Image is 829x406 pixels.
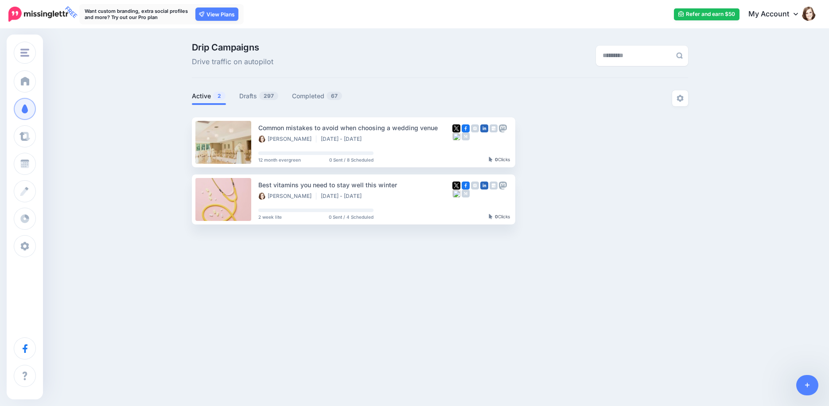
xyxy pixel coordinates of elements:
[471,182,479,189] img: instagram-grey-square.png
[258,215,282,219] span: 2 week lite
[490,182,498,189] img: google_business-grey-square.png
[8,7,68,22] img: Missinglettr
[20,49,29,57] img: menu.png
[85,8,191,20] p: Want custom branding, extra social profiles and more? Try out our Pro plan
[677,95,684,102] img: settings-grey.png
[8,4,68,24] a: FREE
[258,123,452,133] div: Common mistakes to avoid when choosing a wedding venue
[329,215,374,219] span: 0 Sent / 4 Scheduled
[462,189,470,197] img: medium-grey-square.png
[495,214,498,219] b: 0
[462,124,470,132] img: facebook-square.png
[674,8,739,20] a: Refer and earn $50
[471,124,479,132] img: instagram-grey-square.png
[62,3,80,21] span: FREE
[239,91,279,101] a: Drafts297
[329,158,374,162] span: 0 Sent / 8 Scheduled
[489,214,510,220] div: Clicks
[321,135,366,143] li: [DATE] - [DATE]
[192,91,226,101] a: Active2
[489,157,493,162] img: pointer-grey-darker.png
[495,157,498,162] b: 0
[292,91,342,101] a: Completed67
[258,135,316,143] li: [PERSON_NAME]
[739,4,816,25] a: My Account
[462,132,470,140] img: medium-grey-square.png
[462,182,470,189] img: facebook-square.png
[192,56,273,68] span: Drive traffic on autopilot
[192,43,273,52] span: Drip Campaigns
[258,180,452,190] div: Best vitamins you need to stay well this winter
[195,8,238,21] a: View Plans
[480,182,488,189] img: linkedin-square.png
[452,132,460,140] img: bluesky-grey-square.png
[258,193,316,200] li: [PERSON_NAME]
[452,124,460,132] img: twitter-square.png
[489,214,493,219] img: pointer-grey-darker.png
[327,92,342,100] span: 67
[452,189,460,197] img: bluesky-grey-square.png
[259,92,278,100] span: 297
[676,52,683,59] img: search-grey-6.png
[499,124,507,132] img: mastodon-grey-square.png
[480,124,488,132] img: linkedin-square.png
[490,124,498,132] img: google_business-grey-square.png
[452,182,460,189] img: twitter-square.png
[258,158,301,162] span: 12 month evergreen
[321,193,366,200] li: [DATE] - [DATE]
[213,92,226,100] span: 2
[489,157,510,162] div: Clicks
[499,182,507,189] img: mastodon-grey-square.png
